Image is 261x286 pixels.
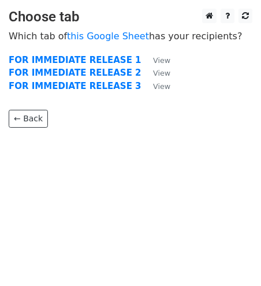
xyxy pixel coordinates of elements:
[9,55,141,65] a: FOR IMMEDIATE RELEASE 1
[9,81,141,91] a: FOR IMMEDIATE RELEASE 3
[9,68,141,78] a: FOR IMMEDIATE RELEASE 2
[153,56,170,65] small: View
[153,82,170,91] small: View
[67,31,149,42] a: this Google Sheet
[9,110,48,128] a: ← Back
[153,69,170,77] small: View
[141,81,170,91] a: View
[9,9,252,25] h3: Choose tab
[141,55,170,65] a: View
[9,30,252,42] p: Which tab of has your recipients?
[141,68,170,78] a: View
